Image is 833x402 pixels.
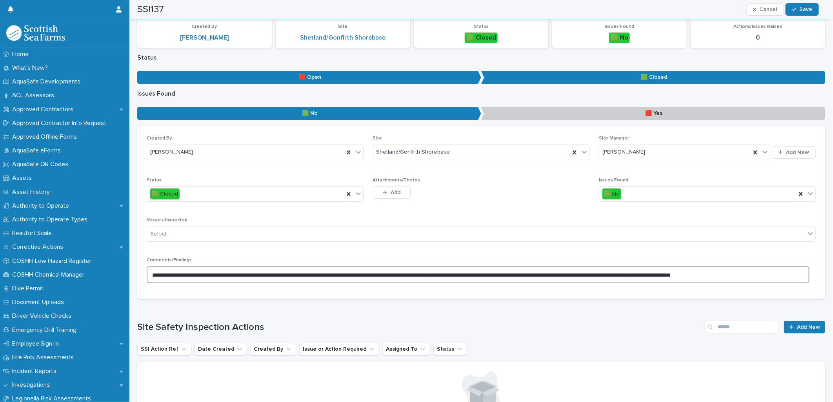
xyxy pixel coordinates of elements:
[9,202,75,210] p: Authority to Operate
[9,188,56,196] p: Asset History
[695,34,820,42] p: 0
[746,3,784,16] button: Cancel
[772,146,816,159] button: Add New
[150,148,193,156] span: [PERSON_NAME]
[800,7,813,12] span: Save
[9,368,63,375] p: Incident Reports
[9,312,78,320] p: Driver Vehicle Checks
[599,136,629,141] span: Site Manager
[192,24,217,29] span: Created By
[9,174,38,182] p: Assets
[797,324,820,330] span: Add New
[180,34,229,42] a: [PERSON_NAME]
[786,150,809,155] span: Add New
[465,33,498,43] div: 🟩 Closed
[250,343,296,355] button: Created By
[373,178,420,183] span: Attachments/Photos
[599,178,628,183] span: Issues Found
[705,321,779,333] input: Search
[150,188,180,200] div: 🟩 Closed
[373,186,411,199] button: Add
[9,133,83,141] p: Approved Offline Forms
[376,148,450,156] span: Shetland/Gonfirth Shorebase
[9,326,83,334] p: Emergency Drill Training
[9,285,50,292] p: Dive Permit
[481,107,825,120] p: 🟥 Yes
[9,161,75,168] p: AquaSafe QR Codes
[6,25,65,41] img: bPIBxiqnSb2ggTQWdOVV
[137,4,164,15] h2: SSI137
[147,218,187,223] span: Vessels Inspected
[9,230,58,237] p: Beaufort Scale
[609,33,630,43] div: 🟩 No
[786,3,819,16] button: Save
[602,148,645,156] span: [PERSON_NAME]
[9,51,35,58] p: Home
[147,178,162,183] span: Status
[784,321,825,333] a: Add New
[9,92,60,99] p: ACL Assessors
[391,190,400,195] span: Add
[137,71,481,84] p: 🟥 Open
[474,24,489,29] span: Status
[9,354,80,361] p: Fire Risk Assessments
[9,147,67,154] p: AquaSafe eForms
[481,71,825,84] p: 🟩 Closed
[760,7,777,12] span: Cancel
[9,340,65,348] p: Employee Sign-In
[9,64,54,72] p: What's New?
[9,106,80,113] p: Approved Contractors
[9,257,98,265] p: COSHH Low Hazard Register
[137,343,191,355] button: SSI Action Ref
[9,120,113,127] p: Approved Contractor Info Request
[9,381,56,389] p: Investigations
[382,343,430,355] button: Assigned To
[733,24,782,29] span: Actions/Issues Raised
[147,136,172,141] span: Created By
[605,24,634,29] span: Issues Found
[299,343,379,355] button: Issue or Action Required
[9,78,87,85] p: AquaSafe Developments
[137,322,702,333] h1: Site Safety Inspection Actions
[9,243,69,251] p: Corrective Actions
[137,107,481,120] p: 🟩 No
[373,136,382,141] span: Site
[137,54,825,62] p: Status
[9,216,94,223] p: Authority to Operate Types
[300,34,386,42] a: Shetland/Gonfirth Shorebase
[150,230,170,238] div: Select...
[9,299,70,306] p: Document Uploads
[195,343,247,355] button: Date Created
[147,258,192,263] span: Comments/Findings
[137,90,825,98] p: Issues Found
[602,188,621,200] div: 🟩 No
[9,271,91,279] p: COSHH Chemical Manager
[338,24,347,29] span: Site
[433,343,467,355] button: Status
